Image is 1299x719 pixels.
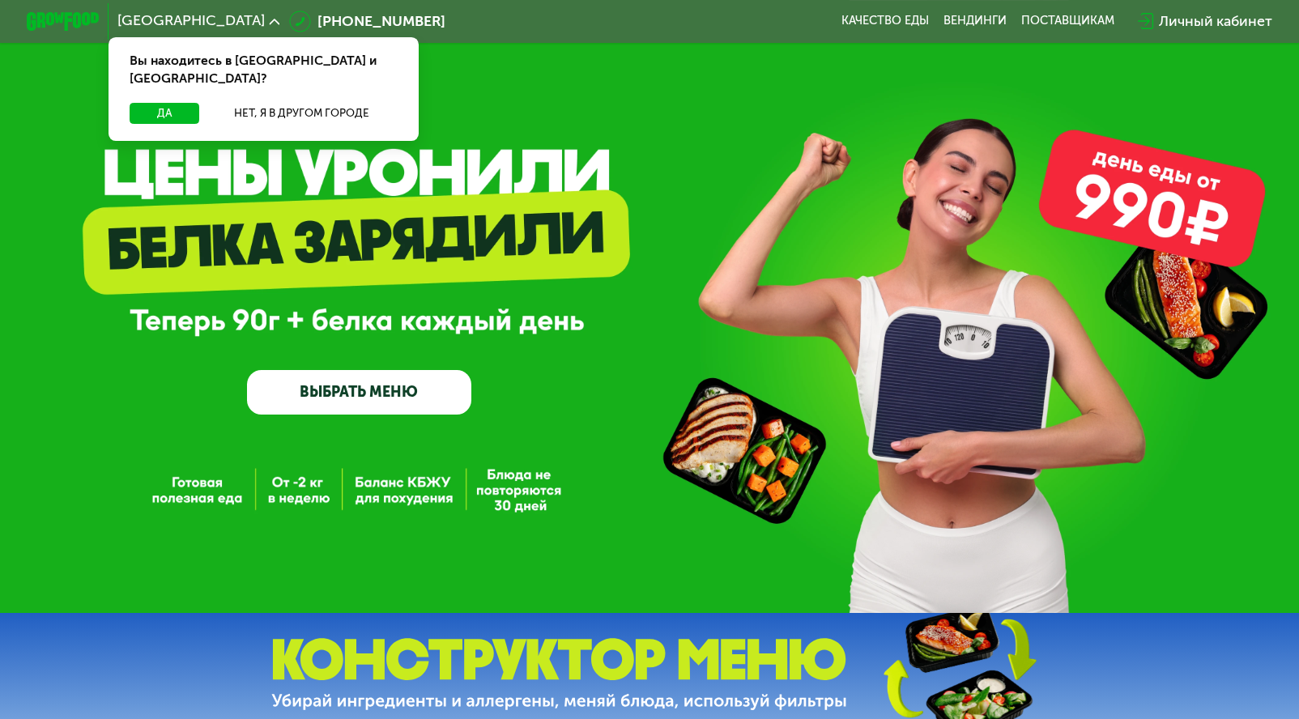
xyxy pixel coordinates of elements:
[247,370,471,415] a: ВЫБРАТЬ МЕНЮ
[109,37,419,102] div: Вы находитесь в [GEOGRAPHIC_DATA] и [GEOGRAPHIC_DATA]?
[943,14,1007,28] a: Вендинги
[130,103,199,125] button: Да
[207,103,397,125] button: Нет, я в другом городе
[289,11,446,32] a: [PHONE_NUMBER]
[1021,14,1114,28] div: поставщикам
[117,14,265,28] span: [GEOGRAPHIC_DATA]
[1159,11,1272,32] div: Личный кабинет
[841,14,929,28] a: Качество еды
